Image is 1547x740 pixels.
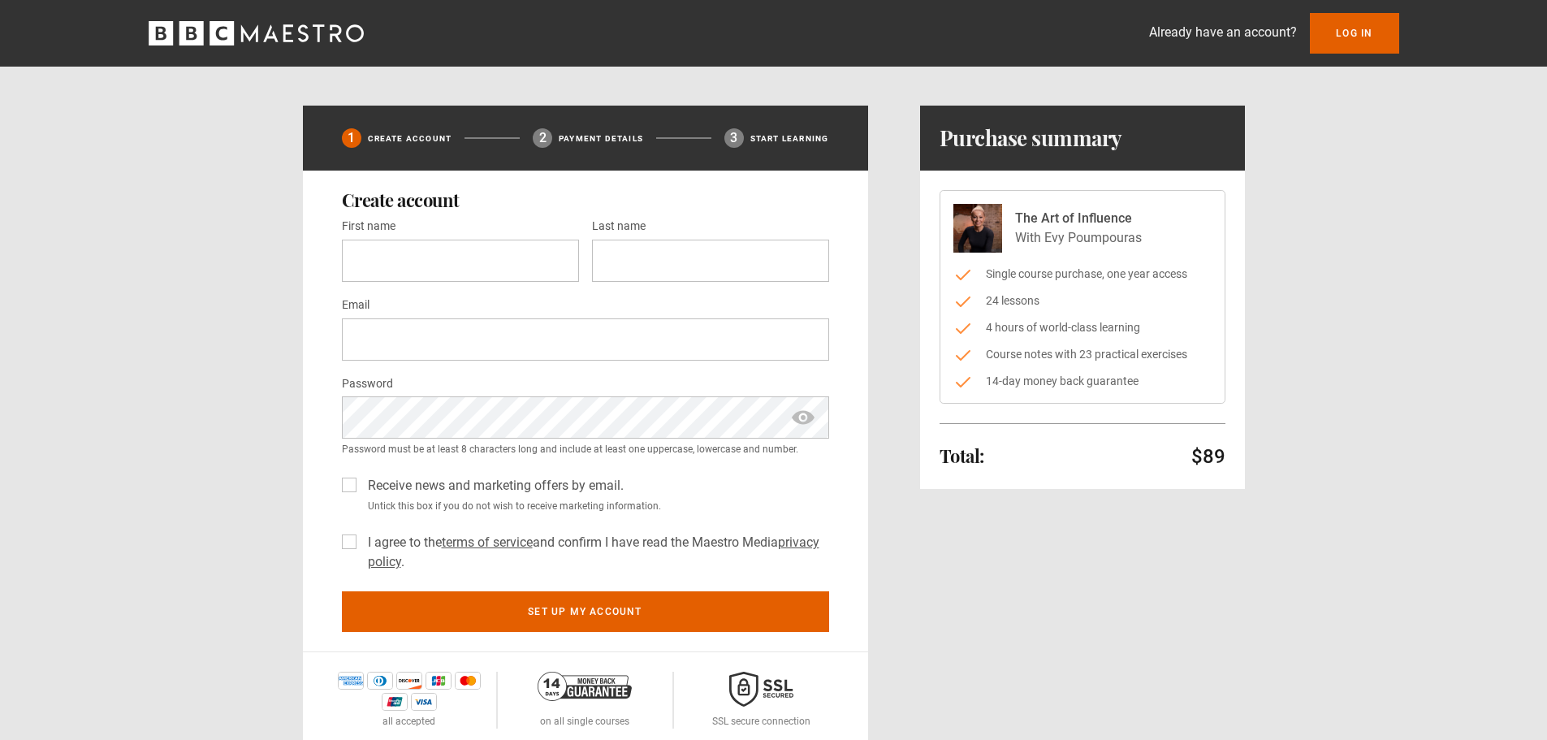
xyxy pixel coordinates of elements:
p: Create Account [368,132,452,145]
label: Email [342,296,369,315]
p: all accepted [382,714,435,729]
p: Payment details [559,132,643,145]
p: on all single courses [540,714,629,729]
h2: Create account [342,190,829,210]
img: amex [338,672,364,690]
img: discover [396,672,422,690]
label: First name [342,217,395,236]
p: Already have an account? [1149,23,1297,42]
p: Start learning [750,132,829,145]
button: Set up my account [342,591,829,632]
label: I agree to the and confirm I have read the Maestro Media . [361,533,829,572]
li: Single course purchase, one year access [953,266,1212,283]
a: terms of service [442,534,533,550]
li: 24 lessons [953,292,1212,309]
img: diners [367,672,393,690]
img: mastercard [455,672,481,690]
li: Course notes with 23 practical exercises [953,346,1212,363]
p: SSL secure connection [712,714,810,729]
p: The Art of Influence [1015,209,1142,228]
p: With Evy Poumpouras [1015,228,1142,248]
h1: Purchase summary [940,125,1122,151]
div: 3 [724,128,744,148]
small: Untick this box if you do not wish to receive marketing information. [361,499,829,513]
img: 14-day-money-back-guarantee-42d24aedb5115c0ff13b.png [538,672,632,701]
div: 1 [342,128,361,148]
li: 14-day money back guarantee [953,373,1212,390]
label: Receive news and marketing offers by email. [361,476,624,495]
li: 4 hours of world-class learning [953,319,1212,336]
label: Password [342,374,393,394]
h2: Total: [940,446,984,465]
p: $89 [1191,444,1225,470]
span: show password [790,396,816,439]
svg: BBC Maestro [149,21,364,45]
label: Last name [592,217,646,236]
img: unionpay [382,693,408,711]
div: 2 [533,128,552,148]
img: jcb [426,672,452,690]
a: Log In [1310,13,1398,54]
small: Password must be at least 8 characters long and include at least one uppercase, lowercase and num... [342,442,829,457]
img: visa [411,693,437,711]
